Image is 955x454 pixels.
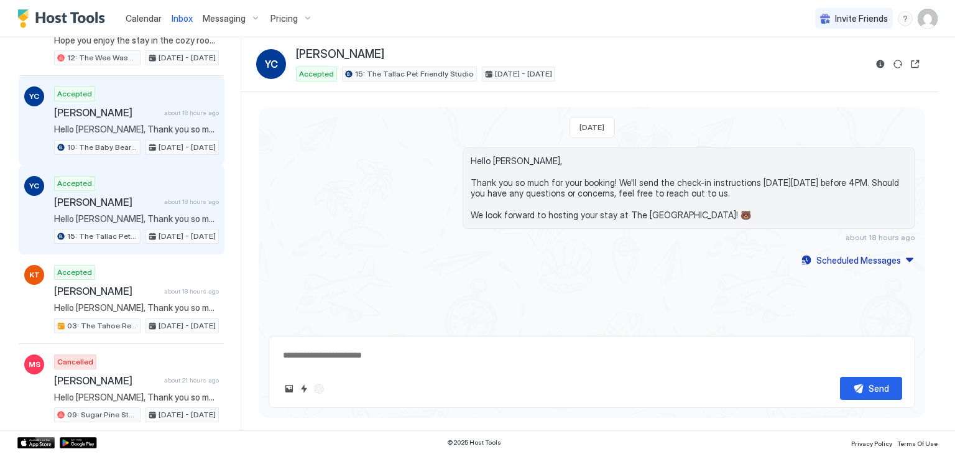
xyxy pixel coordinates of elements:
[57,88,92,100] span: Accepted
[54,35,219,46] span: Hope you enjoy the stay in the cozy room! Be safe and enjoy the beautiful weather!
[918,9,938,29] div: User profile
[297,381,311,396] button: Quick reply
[54,374,159,387] span: [PERSON_NAME]
[851,440,892,447] span: Privacy Policy
[890,57,905,72] button: Sync reservation
[172,12,193,25] a: Inbox
[57,267,92,278] span: Accepted
[164,287,219,295] span: about 18 hours ago
[159,52,216,63] span: [DATE] - [DATE]
[159,231,216,242] span: [DATE] - [DATE]
[126,12,162,25] a: Calendar
[67,52,137,63] span: 12: The Wee Washoe Pet-Friendly Studio
[282,381,297,396] button: Upload image
[54,196,159,208] span: [PERSON_NAME]
[897,436,938,449] a: Terms Of Use
[579,123,604,132] span: [DATE]
[296,47,384,62] span: [PERSON_NAME]
[164,109,219,117] span: about 18 hours ago
[471,155,907,221] span: Hello [PERSON_NAME], Thank you so much for your booking! We'll send the check-in instructions [DA...
[54,124,219,135] span: Hello [PERSON_NAME], Thank you so much for your booking! We'll send the check-in instructions [DA...
[447,438,501,447] span: © 2025 Host Tools
[29,359,40,370] span: MS
[355,68,474,80] span: 15: The Tallac Pet Friendly Studio
[495,68,552,80] span: [DATE] - [DATE]
[816,254,901,267] div: Scheduled Messages
[164,376,219,384] span: about 21 hours ago
[54,285,159,297] span: [PERSON_NAME]
[265,57,278,72] span: YC
[203,13,246,24] span: Messaging
[54,392,219,403] span: Hello [PERSON_NAME], Thank you so much for your booking! We'll send the check-in instructions [DA...
[897,440,938,447] span: Terms Of Use
[840,377,902,400] button: Send
[873,57,888,72] button: Reservation information
[29,269,40,280] span: KT
[126,13,162,24] span: Calendar
[29,180,39,192] span: YC
[172,13,193,24] span: Inbox
[17,9,111,28] a: Host Tools Logo
[846,233,915,242] span: about 18 hours ago
[869,382,889,395] div: Send
[57,178,92,189] span: Accepted
[299,68,334,80] span: Accepted
[67,231,137,242] span: 15: The Tallac Pet Friendly Studio
[54,106,159,119] span: [PERSON_NAME]
[67,142,137,153] span: 10: The Baby Bear Pet Friendly Studio
[67,409,137,420] span: 09: Sugar Pine Studio at [GEOGRAPHIC_DATA]
[800,252,915,269] button: Scheduled Messages
[17,437,55,448] a: App Store
[159,409,216,420] span: [DATE] - [DATE]
[60,437,97,448] a: Google Play Store
[54,213,219,225] span: Hello [PERSON_NAME], Thank you so much for your booking! We'll send the check-in instructions [DA...
[835,13,888,24] span: Invite Friends
[67,320,137,331] span: 03: The Tahoe Retro Double Bed Studio
[159,320,216,331] span: [DATE] - [DATE]
[29,91,39,102] span: YC
[908,57,923,72] button: Open reservation
[159,142,216,153] span: [DATE] - [DATE]
[54,302,219,313] span: Hello [PERSON_NAME], Thank you so much for your booking! We'll send the check-in instructions [DA...
[270,13,298,24] span: Pricing
[57,356,93,368] span: Cancelled
[898,11,913,26] div: menu
[164,198,219,206] span: about 18 hours ago
[851,436,892,449] a: Privacy Policy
